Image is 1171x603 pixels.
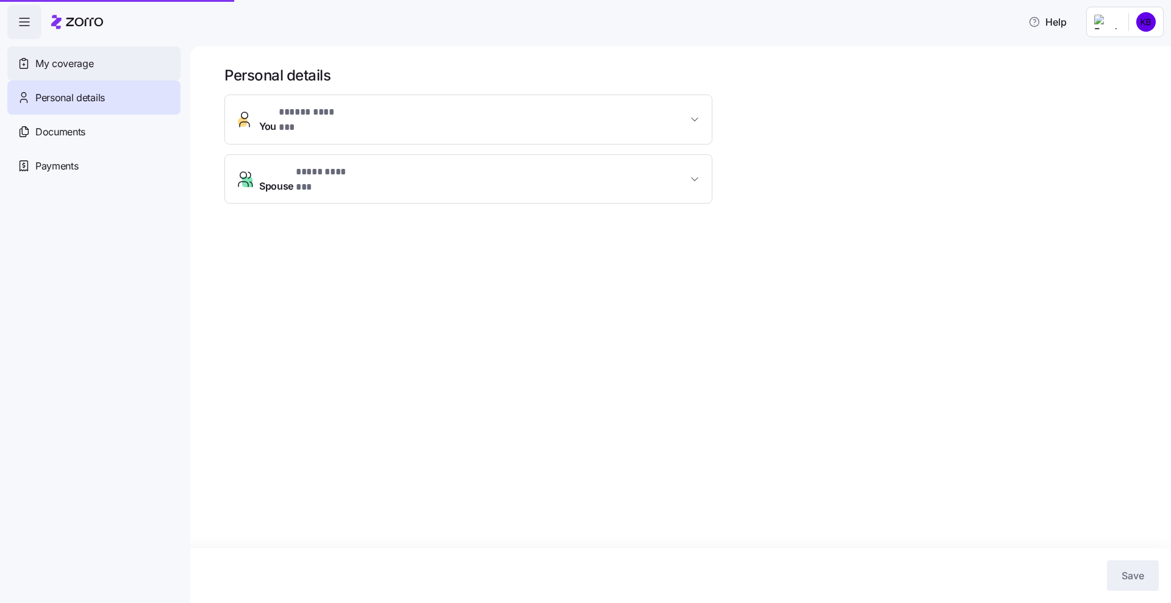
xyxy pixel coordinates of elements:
a: Documents [7,115,181,149]
button: Help [1019,10,1076,34]
h1: Personal details [224,66,1154,85]
span: My coverage [35,56,93,71]
span: Documents [35,124,85,140]
span: Save [1122,568,1144,583]
a: Payments [7,149,181,183]
span: Payments [35,159,78,174]
img: Employer logo [1094,15,1119,29]
span: You [259,105,346,134]
span: Help [1028,15,1067,29]
span: Personal details [35,90,105,105]
span: Spouse [259,165,361,194]
button: Save [1107,560,1159,591]
img: 4f9b29a70bbc80d69e2bedd4b857ca5f [1136,12,1156,32]
a: Personal details [7,80,181,115]
a: My coverage [7,46,181,80]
